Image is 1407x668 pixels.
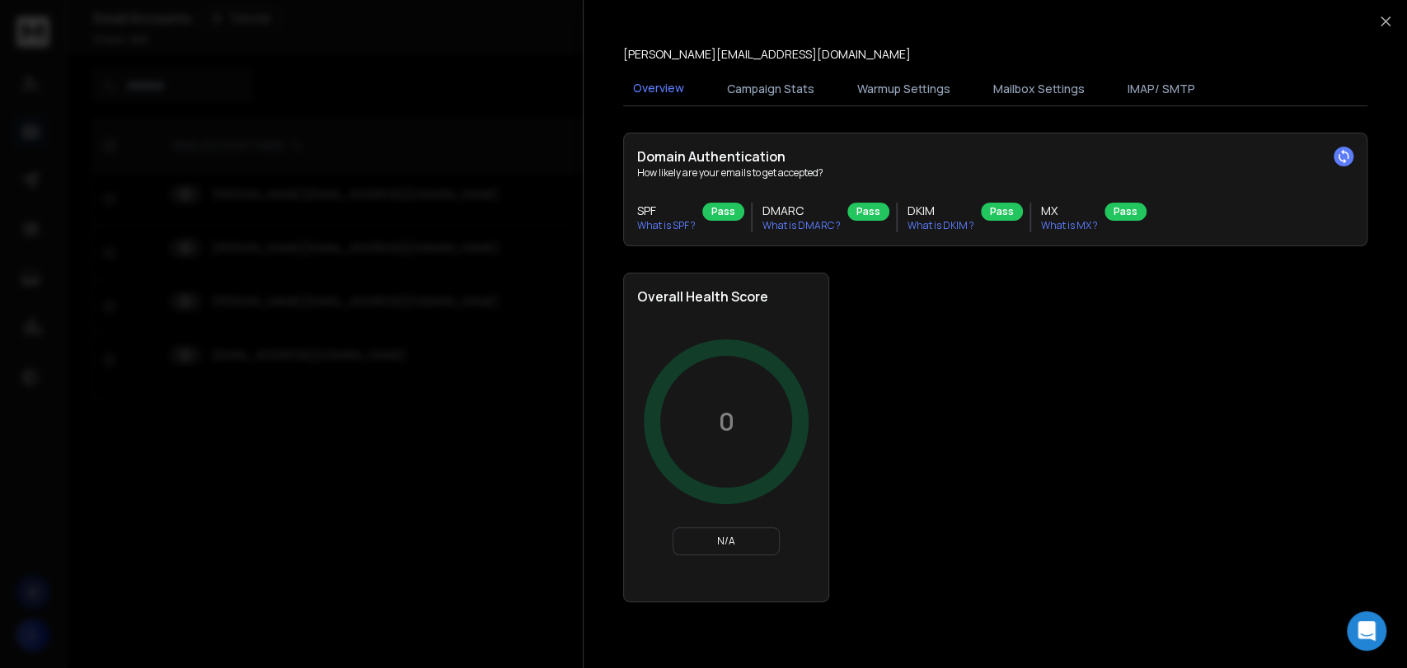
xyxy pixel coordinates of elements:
button: Mailbox Settings [983,71,1095,107]
p: How likely are your emails to get accepted? [637,166,1353,180]
div: Pass [1104,203,1147,221]
div: Open Intercom Messenger [1347,611,1386,651]
p: 0 [719,407,734,437]
div: Pass [981,203,1023,221]
button: IMAP/ SMTP [1118,71,1205,107]
h2: Overall Health Score [637,287,815,306]
h3: SPF [637,203,696,219]
p: What is DMARC ? [762,219,841,232]
h3: DKIM [908,203,974,219]
h2: Domain Authentication [637,147,1353,166]
p: What is MX ? [1041,219,1098,232]
p: [PERSON_NAME][EMAIL_ADDRESS][DOMAIN_NAME] [623,46,911,63]
button: Warmup Settings [847,71,960,107]
p: N/A [680,535,772,548]
div: Pass [847,203,889,221]
button: Campaign Stats [717,71,824,107]
h3: DMARC [762,203,841,219]
h3: MX [1041,203,1098,219]
p: What is DKIM ? [908,219,974,232]
div: Pass [702,203,744,221]
p: What is SPF ? [637,219,696,232]
button: Overview [623,70,694,108]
